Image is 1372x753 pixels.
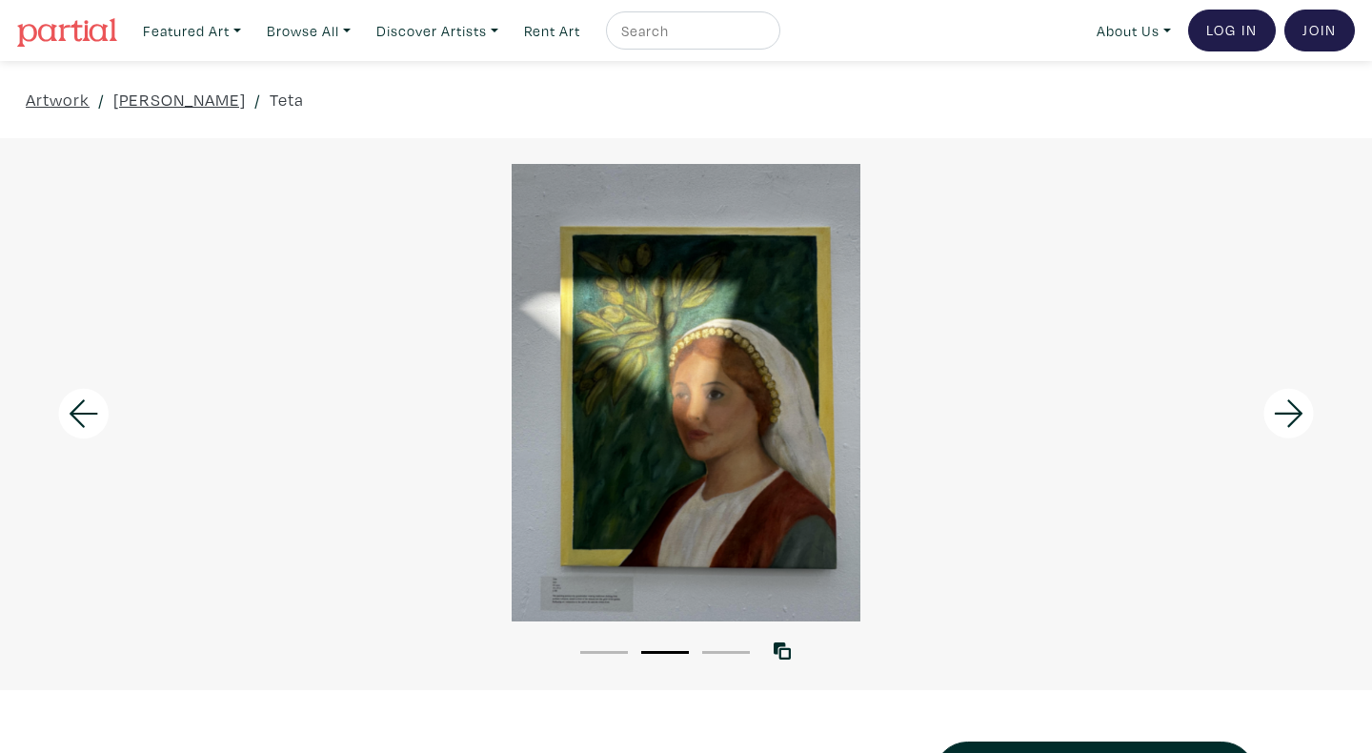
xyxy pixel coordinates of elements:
a: Log In [1188,10,1276,51]
a: Featured Art [134,11,250,51]
button: 3 of 3 [702,651,750,654]
a: Discover Artists [368,11,507,51]
a: About Us [1088,11,1180,51]
span: / [98,87,105,112]
a: [PERSON_NAME] [113,87,246,112]
input: Search [619,19,762,43]
span: / [254,87,261,112]
a: Artwork [26,87,90,112]
a: Teta [270,87,304,112]
a: Join [1284,10,1355,51]
button: 1 of 3 [580,651,628,654]
a: Rent Art [515,11,589,51]
a: Browse All [258,11,359,51]
button: 2 of 3 [641,651,689,654]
